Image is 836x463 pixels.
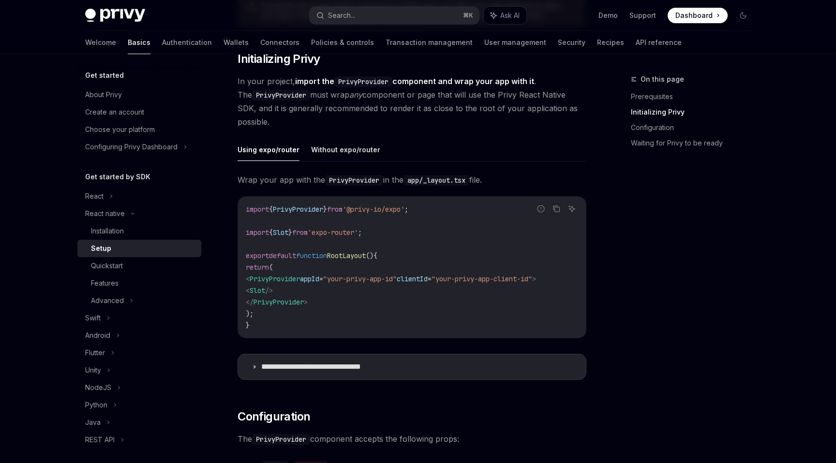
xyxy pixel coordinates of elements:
[246,263,269,272] span: return
[641,73,684,85] span: On this page
[597,31,624,54] a: Recipes
[77,86,201,103] a: About Privy
[334,76,392,87] code: PrivyProvider
[85,124,155,135] div: Choose your platform
[532,275,536,283] span: >
[566,203,578,215] button: Ask AI
[558,31,585,54] a: Security
[85,190,104,202] div: React
[85,434,115,446] div: REST API
[85,106,144,118] div: Create an account
[484,7,526,24] button: Ask AI
[91,225,124,237] div: Installation
[397,275,428,283] span: clientId
[325,175,383,186] code: PrivyProvider
[77,275,201,292] a: Features
[254,298,304,306] span: PrivyProvider
[162,31,212,54] a: Authentication
[246,298,254,306] span: </
[238,51,320,67] span: Initializing Privy
[631,135,759,151] a: Waiting for Privy to be ready
[432,275,532,283] span: "your-privy-app-client-id"
[428,275,432,283] span: =
[85,330,110,341] div: Android
[85,89,122,101] div: About Privy
[252,434,310,445] code: PrivyProvider
[373,251,377,260] span: {
[77,222,201,240] a: Installation
[77,121,201,138] a: Choose your platform
[85,347,105,359] div: Flutter
[311,31,374,54] a: Policies & controls
[636,31,682,54] a: API reference
[269,228,273,237] span: {
[238,173,586,187] span: Wrap your app with the in the file.
[288,228,292,237] span: }
[463,12,473,19] span: ⌘ K
[246,251,269,260] span: export
[246,228,269,237] span: import
[85,9,145,22] img: dark logo
[323,205,327,214] span: }
[269,251,296,260] span: default
[550,203,563,215] button: Copy the contents from the code block
[343,205,404,214] span: '@privy-io/expo'
[85,382,111,393] div: NodeJS
[500,11,520,20] span: Ask AI
[296,251,327,260] span: function
[246,286,250,295] span: <
[85,312,101,324] div: Swift
[300,275,319,283] span: appId
[91,277,119,289] div: Features
[631,104,759,120] a: Initializing Privy
[91,243,111,254] div: Setup
[265,286,273,295] span: />
[269,263,273,272] span: (
[308,228,358,237] span: 'expo-router'
[77,257,201,275] a: Quickstart
[386,31,473,54] a: Transaction management
[85,364,101,376] div: Unity
[349,90,362,100] em: any
[91,295,124,306] div: Advanced
[311,138,380,161] button: Without expo/router
[598,11,618,20] a: Demo
[238,138,299,161] button: Using expo/router
[304,298,308,306] span: >
[250,286,265,295] span: Slot
[128,31,150,54] a: Basics
[668,8,728,23] a: Dashboard
[246,309,254,318] span: );
[85,31,116,54] a: Welcome
[238,74,586,129] span: In your project, . The must wrap component or page that will use the Privy React Native SDK, and ...
[629,11,656,20] a: Support
[246,321,250,330] span: }
[403,175,469,186] code: app/_layout.tsx
[85,417,101,428] div: Java
[319,275,323,283] span: =
[327,205,343,214] span: from
[252,90,310,101] code: PrivyProvider
[484,31,546,54] a: User management
[295,76,534,86] strong: import the component and wrap your app with it
[292,228,308,237] span: from
[535,203,547,215] button: Report incorrect code
[85,171,150,183] h5: Get started by SDK
[358,228,362,237] span: ;
[310,7,479,24] button: Search...⌘K
[77,240,201,257] a: Setup
[85,141,178,153] div: Configuring Privy Dashboard
[273,228,288,237] span: Slot
[328,10,355,21] div: Search...
[327,251,366,260] span: RootLayout
[77,103,201,121] a: Create an account
[85,208,125,219] div: React native
[675,11,713,20] span: Dashboard
[273,205,323,214] span: PrivyProvider
[269,205,273,214] span: {
[85,399,107,411] div: Python
[246,275,250,283] span: <
[631,120,759,135] a: Configuration
[224,31,249,54] a: Wallets
[260,31,299,54] a: Connectors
